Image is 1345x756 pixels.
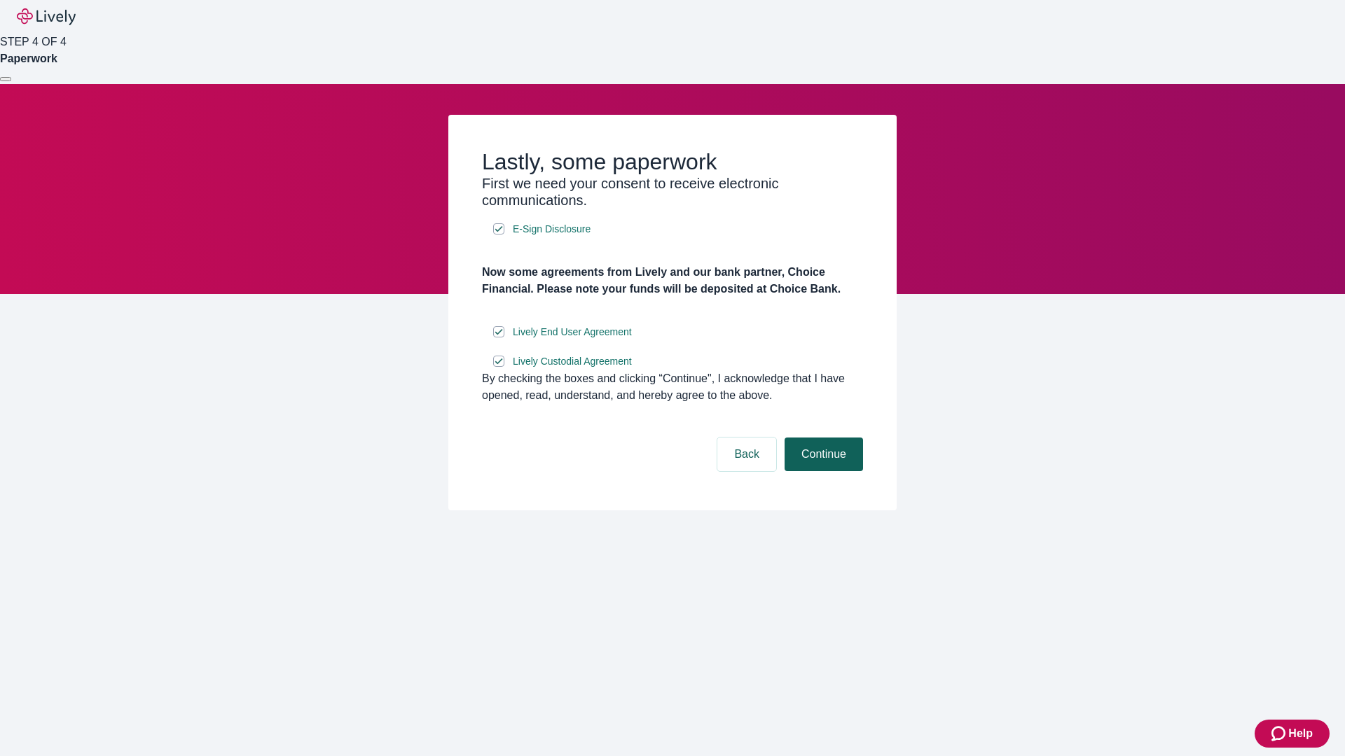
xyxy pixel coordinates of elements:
a: e-sign disclosure document [510,323,635,341]
span: Lively Custodial Agreement [513,354,632,369]
span: Help [1288,725,1313,742]
h4: Now some agreements from Lively and our bank partner, Choice Financial. Please note your funds wi... [482,264,863,297]
button: Back [717,437,776,471]
a: e-sign disclosure document [510,353,635,370]
button: Continue [785,437,863,471]
a: e-sign disclosure document [510,220,593,238]
div: By checking the boxes and clicking “Continue", I acknowledge that I have opened, read, understand... [482,370,863,404]
img: Lively [17,8,76,25]
button: Zendesk support iconHelp [1255,720,1330,748]
span: E-Sign Disclosure [513,222,591,237]
svg: Zendesk support icon [1271,725,1288,742]
span: Lively End User Agreement [513,325,632,339]
h2: Lastly, some paperwork [482,148,863,175]
h3: First we need your consent to receive electronic communications. [482,175,863,209]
